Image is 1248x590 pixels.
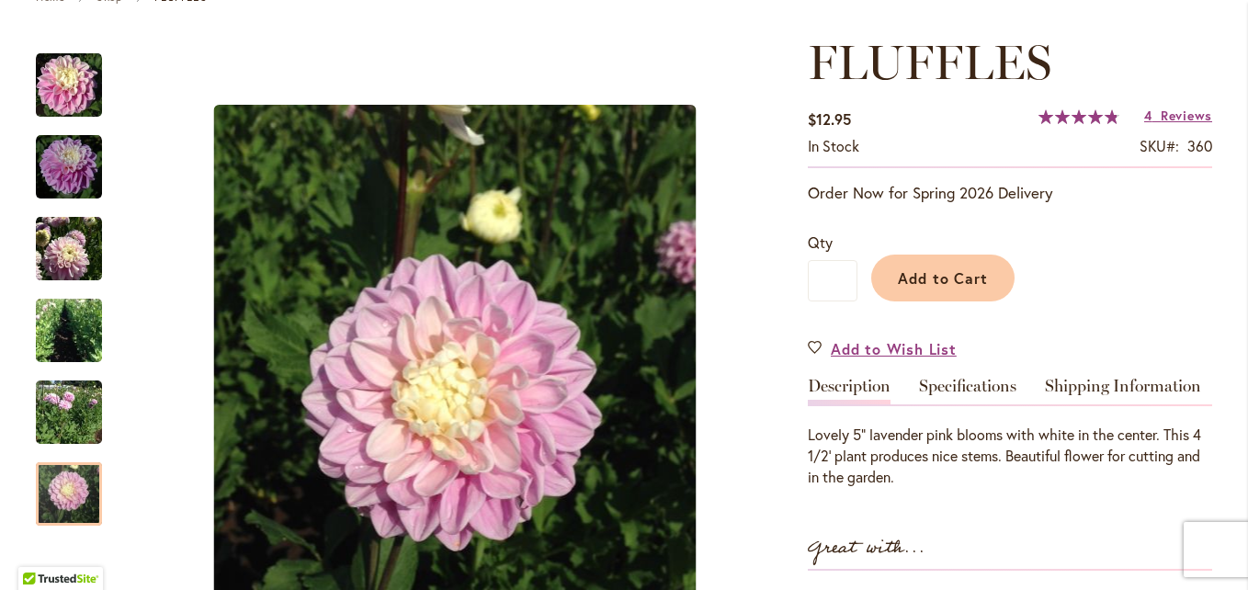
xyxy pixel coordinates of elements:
a: Description [808,378,891,404]
a: Specifications [919,378,1016,404]
img: FLUFFLES [36,287,102,375]
p: Lovely 5" lavender pink blooms with white in the center. This 4 1/2' plant produces nice stems. B... [808,425,1212,488]
div: FLUFFLES [36,280,120,362]
span: 4 [1144,107,1152,124]
img: FLUFFLES [36,214,102,282]
span: In stock [808,136,859,155]
div: Detailed Product Info [808,378,1212,488]
button: Add to Cart [871,255,1015,301]
span: FLUFFLES [808,33,1051,91]
div: Availability [808,136,859,157]
a: 4 Reviews [1144,107,1212,124]
div: FLUFFLES [36,362,120,444]
p: Order Now for Spring 2026 Delivery [808,182,1212,204]
span: Reviews [1161,107,1212,124]
div: 97% [1038,109,1119,124]
strong: Great with... [808,533,925,563]
span: Add to Wish List [831,338,957,359]
div: FLUFFLES [36,199,120,280]
img: FLUFFLES [36,374,102,450]
span: $12.95 [808,109,851,129]
div: FLUFFLES [36,35,120,117]
span: Qty [808,233,833,252]
img: FLUFFLES [36,134,102,200]
iframe: Launch Accessibility Center [14,525,65,576]
img: FLUFFLES [36,51,102,119]
strong: SKU [1140,136,1179,155]
a: Shipping Information [1045,378,1201,404]
div: FLUFFLES [36,117,120,199]
div: 360 [1187,136,1212,157]
span: Add to Cart [898,268,989,288]
div: FLUFFLES [36,444,102,526]
a: Add to Wish List [808,338,957,359]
